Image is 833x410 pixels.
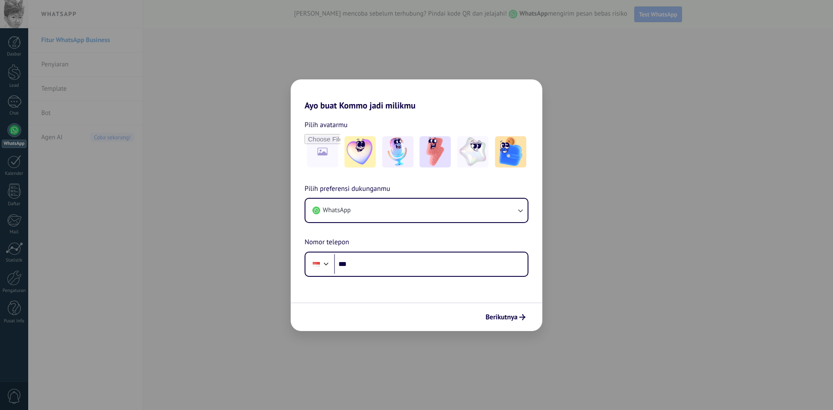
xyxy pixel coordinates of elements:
[344,136,376,167] img: -1.jpeg
[482,310,529,325] button: Berikutnya
[323,206,351,215] span: WhatsApp
[495,136,526,167] img: -5.jpeg
[305,119,348,131] span: Pilih avatarmu
[291,79,542,111] h2: Ayo buat Kommo jadi milikmu
[420,136,451,167] img: -3.jpeg
[457,136,489,167] img: -4.jpeg
[382,136,413,167] img: -2.jpeg
[305,184,390,195] span: Pilih preferensi dukunganmu
[485,314,518,320] span: Berikutnya
[308,255,325,273] div: Indonesia: + 62
[305,199,528,222] button: WhatsApp
[305,237,349,248] span: Nomor telepon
